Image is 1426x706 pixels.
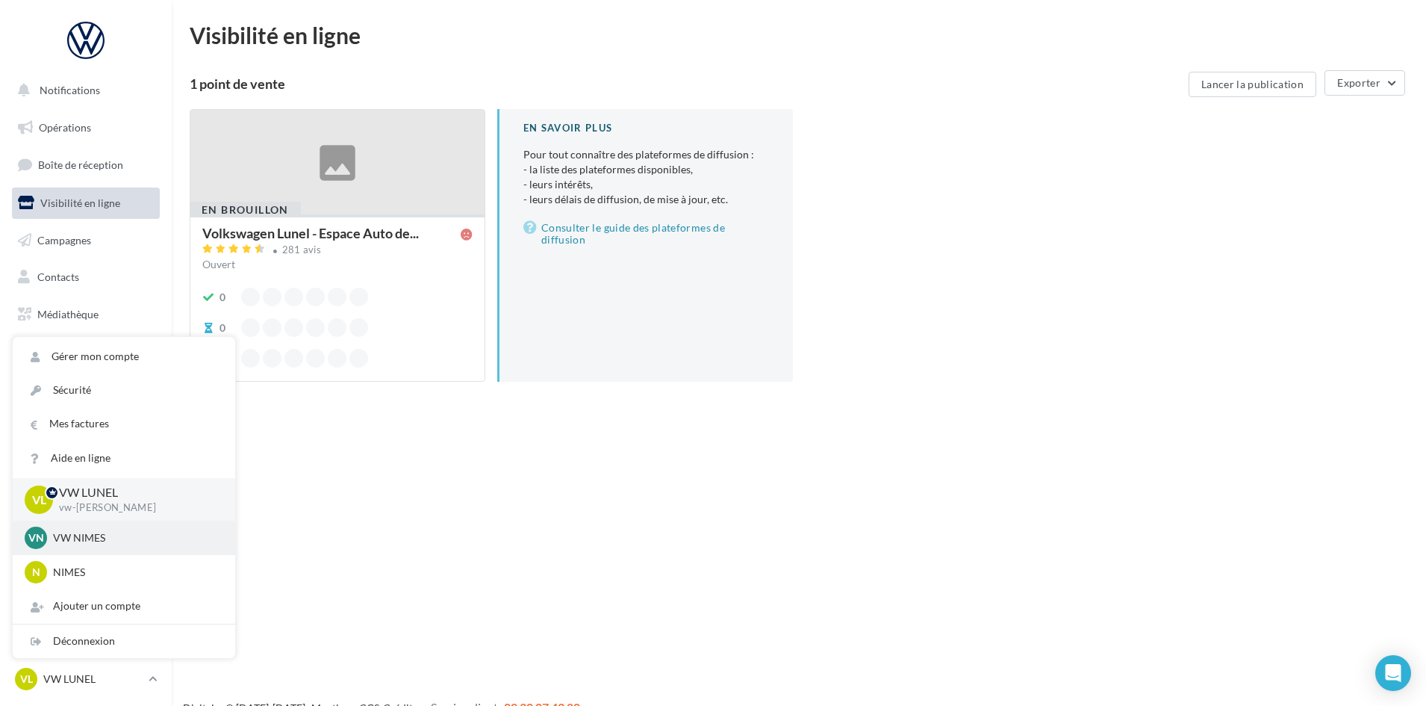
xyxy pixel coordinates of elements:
div: Open Intercom Messenger [1375,655,1411,691]
a: Gérer mon compte [13,340,235,374]
span: Ouvert [202,258,235,270]
span: Campagnes [37,233,91,246]
a: Campagnes DataOnDemand [9,423,163,467]
div: En brouillon [190,202,301,218]
a: 281 avis [202,242,473,260]
span: VL [32,491,46,508]
p: VW LUNEL [59,484,211,501]
p: NIMES [53,565,217,580]
span: Visibilité en ligne [40,196,120,209]
li: - leurs délais de diffusion, de mise à jour, etc. [523,192,769,207]
a: PLV et print personnalisable [9,373,163,417]
a: Campagnes [9,225,163,256]
div: Déconnexion [13,625,235,658]
span: Opérations [39,121,91,134]
p: vw-[PERSON_NAME] [59,501,211,515]
button: Notifications [9,75,157,106]
a: Opérations [9,112,163,143]
div: Visibilité en ligne [190,24,1408,46]
span: Exporter [1337,76,1380,89]
button: Lancer la publication [1189,72,1316,97]
li: - la liste des plateformes disponibles, [523,162,769,177]
div: 0 [219,321,225,335]
div: Ajouter un compte [13,589,235,623]
a: Médiathèque [9,299,163,330]
p: VW NIMES [53,530,217,545]
div: 0 [219,290,225,305]
span: Volkswagen Lunel - Espace Auto de... [202,226,419,240]
div: 1 point de vente [190,77,1183,90]
a: Contacts [9,261,163,293]
span: VN [28,530,44,545]
a: Sécurité [13,374,235,407]
span: N [32,565,40,580]
a: Consulter le guide des plateformes de diffusion [523,219,769,249]
p: Pour tout connaître des plateformes de diffusion : [523,147,769,207]
div: 281 avis [282,245,322,255]
a: Calendrier [9,336,163,368]
span: Notifications [40,84,100,96]
div: En savoir plus [523,121,769,135]
span: Contacts [37,270,79,283]
a: Boîte de réception [9,149,163,181]
li: - leurs intérêts, [523,177,769,192]
a: Mes factures [13,407,235,441]
span: Boîte de réception [38,158,123,171]
button: Exporter [1324,70,1405,96]
a: Aide en ligne [13,442,235,475]
span: VL [20,672,33,687]
span: Médiathèque [37,308,99,321]
p: VW LUNEL [43,672,143,687]
a: Visibilité en ligne [9,188,163,219]
a: VL VW LUNEL [12,665,160,693]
